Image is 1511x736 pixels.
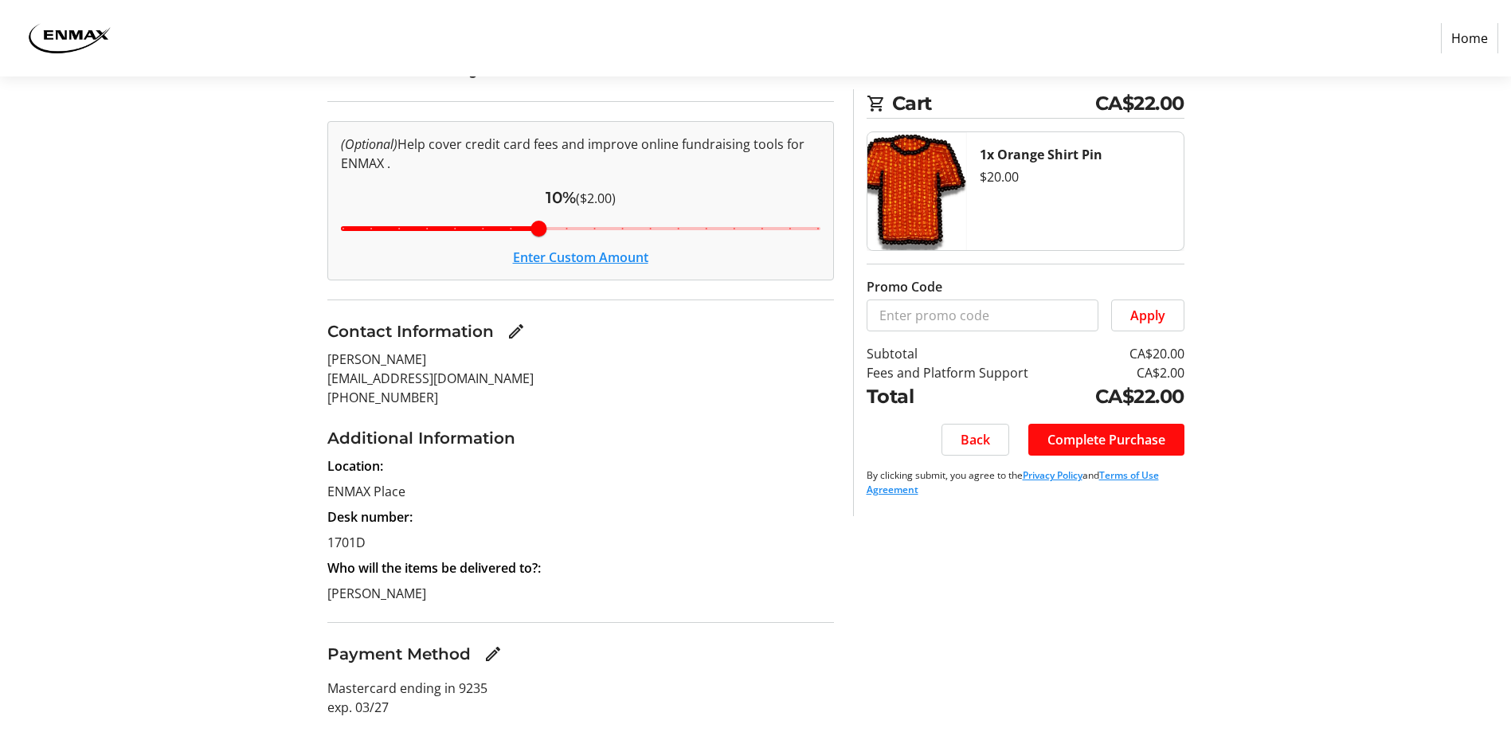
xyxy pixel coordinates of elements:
[546,188,576,207] span: 10%
[327,369,834,388] p: [EMAIL_ADDRESS][DOMAIN_NAME]
[941,424,1009,456] button: Back
[867,363,1071,382] td: Fees and Platform Support
[341,135,820,173] p: Help cover credit card fees and improve online fundraising tools for ENMAX .
[1071,382,1184,411] td: CA$22.00
[1047,430,1165,449] span: Complete Purchase
[892,89,1095,118] span: Cart
[327,482,834,501] p: ENMAX Place
[327,679,834,717] p: Mastercard ending in 9235 exp. 03/27
[867,132,967,250] img: Orange Shirt Pin
[867,382,1071,411] td: Total
[1071,363,1184,382] td: CA$2.00
[961,430,990,449] span: Back
[867,344,1071,363] td: Subtotal
[1023,468,1082,482] a: Privacy Policy
[1095,89,1184,118] span: CA$22.00
[327,533,834,552] p: 1701D
[13,6,126,70] img: ENMAX 's Logo
[341,186,820,209] div: ($2.00)
[1071,344,1184,363] td: CA$20.00
[327,319,494,343] h3: Contact Information
[1130,306,1165,325] span: Apply
[867,468,1184,497] p: By clicking submit, you agree to the and
[327,642,471,666] h3: Payment Method
[327,457,383,475] strong: Location:
[1441,23,1498,53] a: Home
[327,559,541,577] strong: Who will the items be delivered to?:
[867,277,942,296] label: Promo Code
[327,584,834,603] p: [PERSON_NAME]
[867,468,1159,496] a: Terms of Use Agreement
[980,146,1102,163] strong: 1x Orange Shirt Pin
[341,135,397,153] em: (Optional)
[477,638,509,670] button: Edit Payment Method
[980,167,1171,186] div: $20.00
[513,248,648,267] button: Enter Custom Amount
[1111,299,1184,331] button: Apply
[867,299,1098,331] input: Enter promo code
[327,426,834,450] h3: Additional Information
[327,508,413,526] strong: Desk number:
[327,388,834,407] p: [PHONE_NUMBER]
[500,315,532,347] button: Edit Contact Information
[327,350,834,369] p: [PERSON_NAME]
[1028,424,1184,456] button: Complete Purchase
